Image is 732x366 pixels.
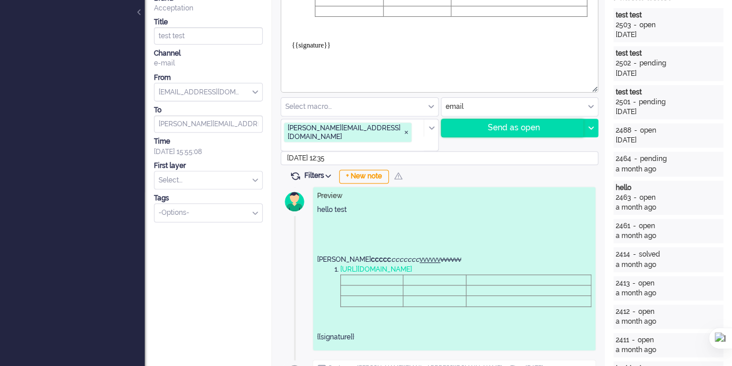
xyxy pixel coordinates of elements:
span: vvvvvv [102,54,123,62]
div: 2488 [616,126,631,136]
span: elaine@elainedesigns.es ❎ [284,122,412,142]
div: 2502 [616,58,631,68]
div: open [640,126,656,136]
div: 2503 [616,20,631,30]
div: open [639,20,656,30]
div: To [154,105,263,115]
div: [DATE] [616,107,721,117]
div: - [629,335,638,345]
div: Send as open [442,119,584,137]
div: Resize [588,82,598,92]
em: ccccccc [81,54,102,62]
img: avatar [280,187,309,216]
div: Preview [317,191,591,201]
div: - [631,58,639,68]
div: solved [639,250,660,259]
div: From [154,73,263,83]
div: First layer [154,161,263,171]
span: vvvvvv [440,255,461,263]
strong: ccccc [65,54,81,62]
div: a month ago [616,288,721,298]
div: test test [616,49,721,58]
div: [DATE] [616,30,721,40]
body: Rich Text Area. Press ALT-0 for help. [5,5,312,158]
div: from [154,83,263,102]
div: a month ago [616,203,721,213]
div: - [630,250,639,259]
div: 2411 [616,335,629,345]
div: - [631,154,640,164]
span: vvvvvv [123,54,144,62]
div: - [631,193,639,203]
a: [URL][DOMAIN_NAME] [34,69,109,78]
div: [DATE] [616,136,721,145]
div: - [631,126,640,136]
div: pending [639,58,666,68]
div: pending [639,97,665,107]
div: [DATE] [616,69,721,79]
div: Tags [154,193,263,203]
div: - [630,221,639,231]
div: 2413 [616,279,630,288]
div: - [631,20,639,30]
div: hello [616,183,721,193]
div: e-mail [154,58,263,68]
div: a month ago [616,260,721,270]
div: test test [616,87,721,97]
div: a month ago [616,317,721,327]
div: [DATE] 15:55:08 [154,137,263,156]
div: Title [154,17,263,27]
div: 2461 [616,221,630,231]
div: open [639,193,656,203]
div: open [639,221,655,231]
div: 2463 [616,193,631,203]
div: - [630,279,638,288]
div: 2412 [616,307,630,317]
div: 2414 [616,250,630,259]
div: Acceptation [154,3,263,13]
span: Filters [304,171,335,180]
div: open [638,335,654,345]
div: open [638,307,654,317]
div: open [638,279,654,288]
div: 2464 [616,154,631,164]
div: hello test [PERSON_NAME] {{signature}} [317,205,591,342]
div: a month ago [616,164,721,174]
span: vvvvvv [420,255,440,263]
input: Select... [281,151,598,165]
div: + New note [339,170,389,184]
div: Select Tags [154,203,263,222]
em: ccccccc [391,255,420,263]
div: 2501 [616,97,630,107]
a: [URL][DOMAIN_NAME] [340,265,412,273]
div: - [630,97,639,107]
input: email@address.com [154,115,263,133]
div: a month ago [616,345,721,355]
strong: ccccc [371,255,391,263]
div: Channel [154,49,263,58]
div: pending [640,154,667,164]
div: - [630,307,638,317]
div: a month ago [616,231,721,241]
div: test test [616,10,721,20]
div: Time [154,137,263,147]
